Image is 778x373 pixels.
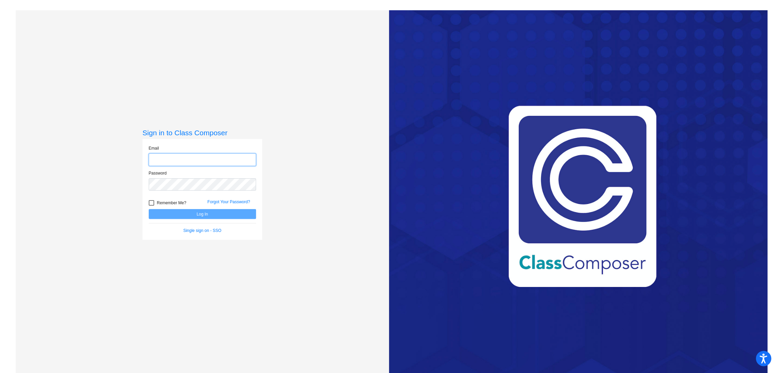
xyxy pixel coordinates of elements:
h3: Sign in to Class Composer [143,128,262,137]
span: Remember Me? [157,199,186,207]
label: Email [149,145,159,151]
a: Forgot Your Password? [207,199,250,204]
button: Log In [149,209,256,219]
label: Password [149,170,167,176]
a: Single sign on - SSO [183,228,221,233]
